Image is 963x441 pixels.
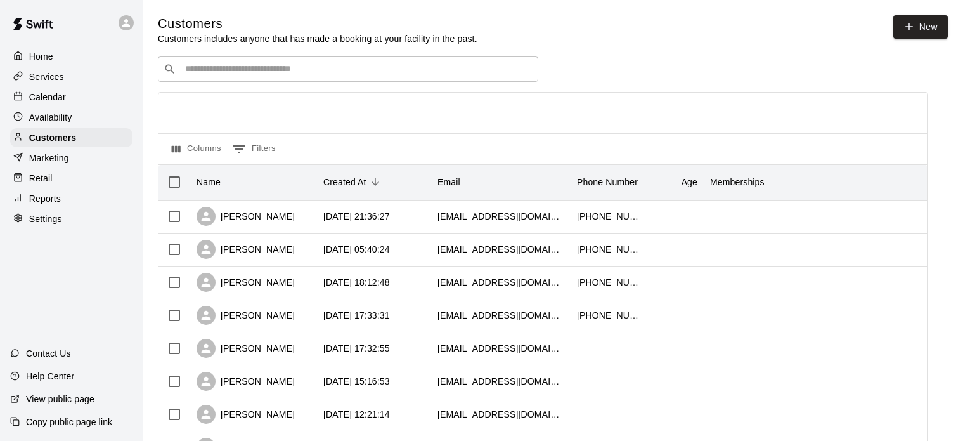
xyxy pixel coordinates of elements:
a: Settings [10,209,132,228]
p: Help Center [26,370,74,383]
div: Name [197,164,221,200]
div: 2025-08-14 21:36:27 [323,210,390,223]
div: [PERSON_NAME] [197,306,295,325]
button: Show filters [229,139,279,159]
p: Home [29,50,53,63]
div: Created At [317,164,431,200]
div: 2025-08-10 12:21:14 [323,408,390,421]
div: escamilla9118@yahoo.com [437,210,564,223]
p: Marketing [29,152,69,164]
div: Phone Number [571,164,647,200]
p: Services [29,70,64,83]
p: Retail [29,172,53,185]
div: ickes18@hotmail.com [437,375,564,388]
div: Age [647,164,704,200]
div: [PERSON_NAME] [197,240,295,259]
a: Calendar [10,88,132,107]
p: Customers [29,131,76,144]
p: Contact Us [26,347,71,360]
div: Email [437,164,460,200]
div: wendyd29@gmail.com [437,276,564,289]
div: 2025-08-13 18:12:48 [323,276,390,289]
div: Phone Number [577,164,638,200]
div: Memberships [710,164,765,200]
div: annigraceoberg@gmail.com [437,243,564,256]
a: Services [10,67,132,86]
div: [PERSON_NAME] [197,372,295,391]
div: Name [190,164,317,200]
p: Availability [29,111,72,124]
a: Availability [10,108,132,127]
div: Search customers by name or email [158,56,538,82]
div: +12819178224 [577,210,640,223]
div: +12818252727 [577,276,640,289]
div: dorosco34@gmail.com [437,342,564,355]
p: Settings [29,213,62,225]
a: Home [10,47,132,66]
a: Customers [10,128,132,147]
div: [PERSON_NAME] [197,273,295,292]
a: New [893,15,948,39]
div: Created At [323,164,366,200]
div: Memberships [704,164,894,200]
div: 2025-08-13 17:32:55 [323,342,390,355]
div: 2025-08-14 05:40:24 [323,243,390,256]
p: Calendar [29,91,66,103]
p: View public page [26,393,94,405]
div: [PERSON_NAME] [197,207,295,226]
div: 2025-08-13 17:33:31 [323,309,390,322]
div: aj@tpcindl.com [437,408,564,421]
div: [PERSON_NAME] [197,405,295,424]
div: mistylynndolgner@gmail.com [437,309,564,322]
button: Select columns [169,139,224,159]
div: Email [431,164,571,200]
div: Age [682,164,697,200]
div: +15099912045 [577,243,640,256]
div: [PERSON_NAME] [197,339,295,358]
a: Reports [10,189,132,208]
div: +12813803909 [577,309,640,322]
div: 2025-08-10 15:16:53 [323,375,390,388]
p: Customers includes anyone that has made a booking at your facility in the past. [158,32,477,45]
a: Retail [10,169,132,188]
p: Reports [29,192,61,205]
p: Copy public page link [26,416,112,428]
a: Marketing [10,148,132,168]
button: Sort [366,173,384,191]
h5: Customers [158,15,477,32]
